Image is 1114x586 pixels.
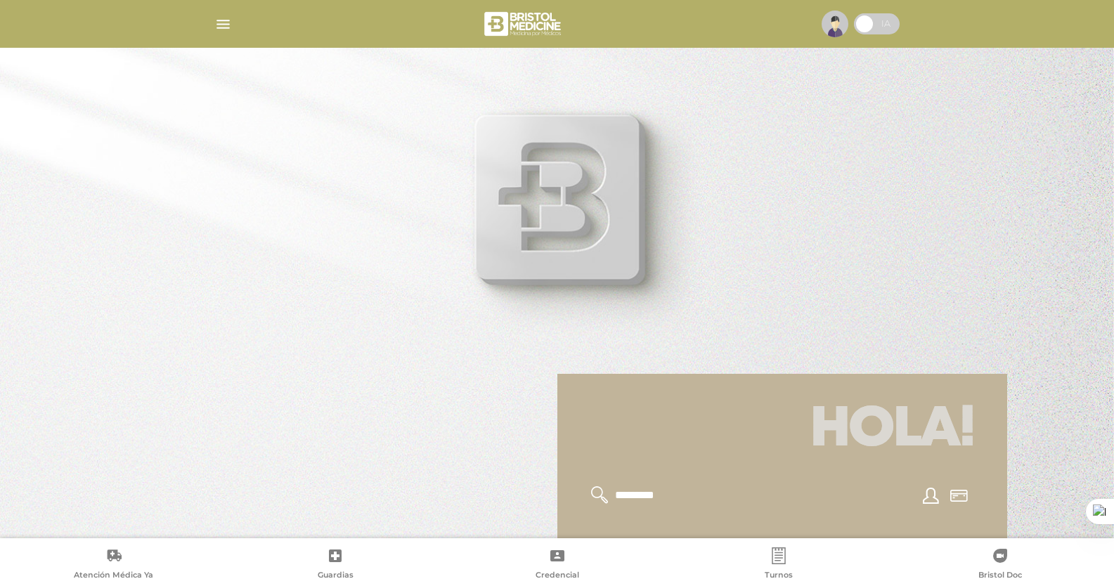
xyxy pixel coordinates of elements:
span: Turnos [765,570,793,582]
img: bristol-medicine-blanco.png [482,7,566,41]
a: Bristol Doc [890,547,1111,583]
a: Credencial [446,547,668,583]
a: Atención Médica Ya [3,547,224,583]
span: Bristol Doc [978,570,1022,582]
h1: Hola! [574,391,990,469]
span: Credencial [536,570,579,582]
span: Guardias [318,570,354,582]
a: Guardias [224,547,446,583]
a: Turnos [668,547,889,583]
img: profile-placeholder.svg [822,11,848,37]
img: Cober_menu-lines-white.svg [214,15,232,33]
span: Atención Médica Ya [74,570,153,582]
